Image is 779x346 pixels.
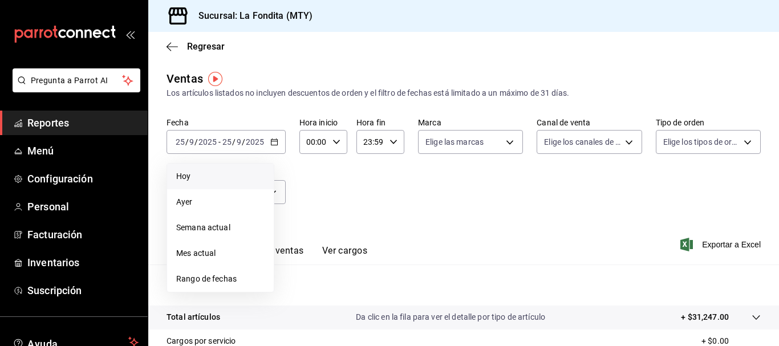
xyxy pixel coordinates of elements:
[425,136,484,148] span: Elige las marcas
[176,170,265,182] span: Hoy
[663,136,740,148] span: Elige los tipos de orden
[27,171,139,186] span: Configuración
[187,41,225,52] span: Regresar
[259,245,304,264] button: Ver ventas
[185,137,189,146] span: /
[167,311,220,323] p: Total artículos
[167,70,203,87] div: Ventas
[167,278,761,292] p: Resumen
[167,119,286,127] label: Fecha
[185,245,367,264] div: navigation tabs
[232,137,236,146] span: /
[27,255,139,270] span: Inventarios
[222,137,232,146] input: --
[208,72,222,86] img: Tooltip marker
[299,119,347,127] label: Hora inicio
[236,137,242,146] input: --
[544,136,620,148] span: Elige los canales de venta
[681,311,729,323] p: + $31,247.00
[176,196,265,208] span: Ayer
[176,247,265,259] span: Mes actual
[13,68,140,92] button: Pregunta a Parrot AI
[27,199,139,214] span: Personal
[242,137,245,146] span: /
[27,227,139,242] span: Facturación
[189,9,313,23] h3: Sucursal: La Fondita (MTY)
[27,143,139,158] span: Menú
[683,238,761,251] button: Exportar a Excel
[322,245,368,264] button: Ver cargos
[537,119,642,127] label: Canal de venta
[194,137,198,146] span: /
[245,137,265,146] input: ----
[198,137,217,146] input: ----
[176,273,265,285] span: Rango de fechas
[27,115,139,131] span: Reportes
[218,137,221,146] span: -
[356,311,545,323] p: Da clic en la fila para ver el detalle por tipo de artículo
[167,87,761,99] div: Los artículos listados no incluyen descuentos de orden y el filtro de fechas está limitado a un m...
[31,75,123,87] span: Pregunta a Parrot AI
[656,119,761,127] label: Tipo de orden
[418,119,523,127] label: Marca
[167,41,225,52] button: Regresar
[356,119,404,127] label: Hora fin
[175,137,185,146] input: --
[27,283,139,298] span: Suscripción
[8,83,140,95] a: Pregunta a Parrot AI
[125,30,135,39] button: open_drawer_menu
[176,222,265,234] span: Semana actual
[189,137,194,146] input: --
